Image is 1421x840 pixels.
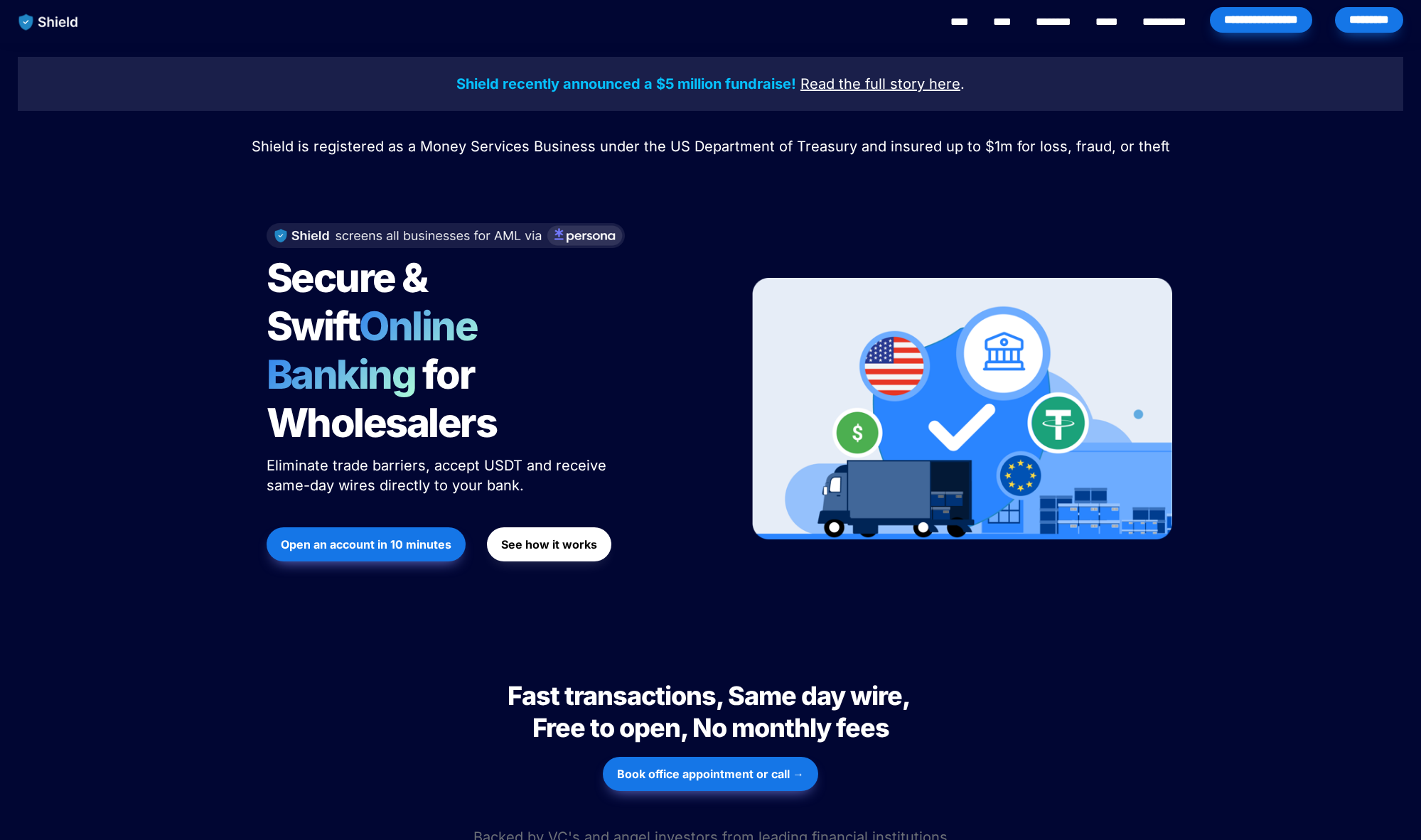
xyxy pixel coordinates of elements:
img: website logo [12,7,85,37]
span: Secure & Swift [267,254,434,350]
span: for Wholesalers [267,350,497,447]
a: Open an account in 10 minutes [267,520,466,569]
a: here [929,77,960,92]
a: Book office appointment or call → [603,750,818,798]
button: Book office appointment or call → [603,757,818,791]
strong: Open an account in 10 minutes [281,537,451,551]
u: here [929,75,960,92]
strong: See how it works [501,537,597,551]
strong: Book office appointment or call → [617,767,804,781]
button: Open an account in 10 minutes [267,527,466,561]
span: Online Banking [267,302,492,399]
strong: Shield recently announced a $5 million fundraise! [456,75,796,92]
a: Read the full story [800,77,925,92]
u: Read the full story [800,75,925,92]
a: See how it works [487,520,611,569]
span: Fast transactions, Same day wire, Free to open, No monthly fees [508,680,914,743]
span: Eliminate trade barriers, accept USDT and receive same-day wires directly to your bank. [267,457,611,494]
span: . [960,75,965,92]
span: Shield is registered as a Money Services Business under the US Department of Treasury and insured... [252,138,1170,155]
button: See how it works [487,527,611,561]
